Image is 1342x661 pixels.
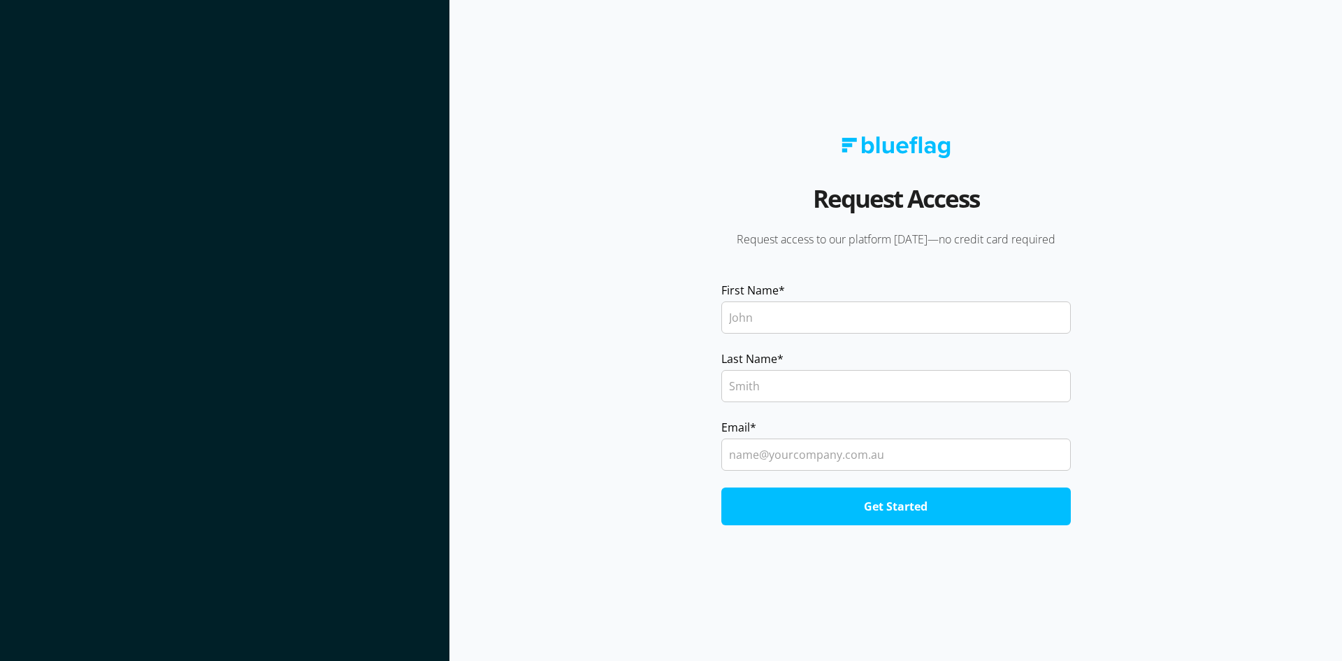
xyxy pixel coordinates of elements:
img: Blue Flag logo [842,136,951,158]
input: name@yourcompany.com.au [721,439,1071,471]
p: Request access to our platform [DATE]—no credit card required [702,232,1090,247]
input: John [721,301,1071,334]
span: First Name [721,282,779,299]
input: Smith [721,370,1071,402]
span: Email [721,419,750,436]
input: Get Started [721,488,1071,525]
h2: Request Access [813,179,979,232]
span: Last Name [721,350,777,367]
